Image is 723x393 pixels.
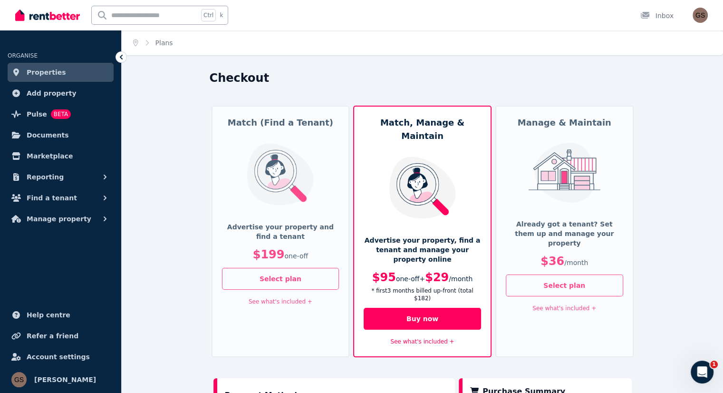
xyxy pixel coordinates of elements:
[8,147,114,166] a: Marketplace
[210,70,270,86] h1: Checkout
[525,143,604,203] img: Manage & Maintain
[249,298,312,305] a: See what's included +
[364,287,481,302] p: * first 3 month s billed up-front (total $182 )
[391,338,454,345] a: See what's included +
[155,38,173,48] span: Plans
[253,248,285,261] span: $199
[8,84,114,103] a: Add property
[691,361,713,383] iframe: Intercom live chat
[27,88,77,99] span: Add property
[27,67,66,78] span: Properties
[8,209,114,228] button: Manage property
[640,11,674,20] div: Inbox
[372,271,396,284] span: $95
[27,171,64,183] span: Reporting
[532,305,596,312] a: See what's included +
[506,219,623,248] p: Already got a tenant? Set them up and manage your property
[8,63,114,82] a: Properties
[506,275,623,296] button: Select plan
[8,188,114,207] button: Find a tenant
[222,268,339,290] button: Select plan
[506,116,623,129] h5: Manage & Maintain
[122,30,184,55] nav: Breadcrumb
[8,105,114,124] a: PulseBETA
[540,255,564,268] span: $36
[710,361,718,368] span: 1
[8,347,114,366] a: Account settings
[364,116,481,143] h5: Match, Manage & Maintain
[27,129,69,141] span: Documents
[8,305,114,324] a: Help centre
[15,8,80,22] img: RentBetter
[383,156,462,219] img: Match, Manage & Maintain
[693,8,708,23] img: gagandeep singh
[396,275,420,283] span: one-off
[222,116,339,129] h5: Match (Find a Tenant)
[201,9,216,21] span: Ctrl
[241,143,319,206] img: Match (Find a Tenant)
[34,374,96,385] span: [PERSON_NAME]
[27,150,73,162] span: Marketplace
[364,236,481,264] p: Advertise your property, find a tenant and manage your property online
[8,126,114,145] a: Documents
[564,259,588,266] span: / month
[284,252,308,260] span: one-off
[27,213,91,225] span: Manage property
[220,11,223,19] span: k
[425,271,449,284] span: $29
[27,108,47,120] span: Pulse
[364,308,481,330] button: Buy now
[27,330,78,342] span: Refer a friend
[27,309,70,321] span: Help centre
[27,351,90,363] span: Account settings
[8,326,114,345] a: Refer a friend
[27,192,77,204] span: Find a tenant
[449,275,472,283] span: / month
[419,275,425,283] span: +
[11,372,27,387] img: gagandeep singh
[8,52,38,59] span: ORGANISE
[8,167,114,187] button: Reporting
[222,222,339,241] p: Advertise your property and find a tenant
[51,109,71,119] span: BETA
